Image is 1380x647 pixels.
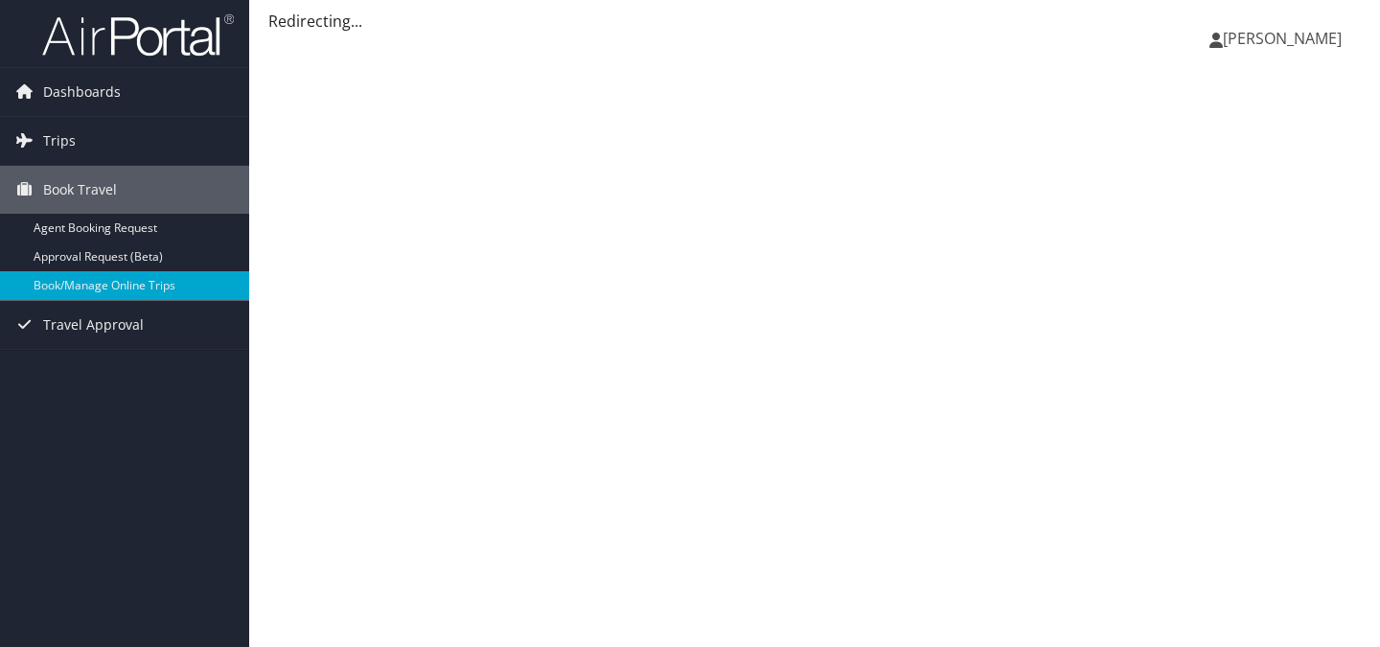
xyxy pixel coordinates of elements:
[268,10,1361,33] div: Redirecting...
[43,117,76,165] span: Trips
[43,301,144,349] span: Travel Approval
[42,12,234,58] img: airportal-logo.png
[43,68,121,116] span: Dashboards
[1223,28,1342,49] span: [PERSON_NAME]
[1209,10,1361,67] a: [PERSON_NAME]
[43,166,117,214] span: Book Travel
